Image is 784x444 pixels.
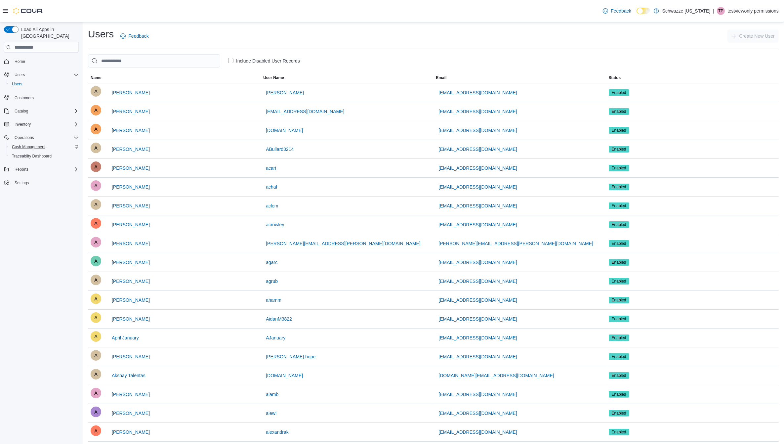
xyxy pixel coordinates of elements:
[12,165,79,173] span: Reports
[109,237,152,250] button: [PERSON_NAME]
[439,184,517,190] span: [EMAIL_ADDRESS][DOMAIN_NAME]
[436,180,520,194] button: [EMAIL_ADDRESS][DOMAIN_NAME]
[9,80,25,88] a: Users
[94,180,98,191] span: A
[612,354,626,360] span: Enabled
[612,203,626,209] span: Enabled
[439,372,554,379] span: [DOMAIN_NAME][EMAIL_ADDRESS][DOMAIN_NAME]
[436,124,520,137] button: [EMAIL_ADDRESS][DOMAIN_NAME]
[112,221,150,228] span: [PERSON_NAME]
[1,133,81,142] button: Operations
[612,146,626,152] span: Enabled
[612,127,626,133] span: Enabled
[91,218,101,229] div: Alexander
[609,334,629,341] span: Enabled
[7,142,81,152] button: Cash Management
[94,350,98,361] span: A
[12,71,27,79] button: Users
[15,180,29,186] span: Settings
[9,152,54,160] a: Traceabilty Dashboard
[266,165,276,171] span: acart
[436,407,520,420] button: [EMAIL_ADDRESS][DOMAIN_NAME]
[436,199,520,212] button: [EMAIL_ADDRESS][DOMAIN_NAME]
[612,410,626,416] span: Enabled
[612,90,626,96] span: Enabled
[12,71,79,79] span: Users
[436,425,520,439] button: [EMAIL_ADDRESS][DOMAIN_NAME]
[263,350,318,363] button: [PERSON_NAME].hope
[717,7,725,15] div: testviewonly permissions
[94,331,98,342] span: A
[439,127,517,134] span: [EMAIL_ADDRESS][DOMAIN_NAME]
[612,109,626,114] span: Enabled
[15,72,25,77] span: Users
[91,86,101,97] div: Ashlyn
[263,331,288,344] button: AJanuary
[15,109,28,114] span: Catalog
[91,124,101,134] div: Antonio
[266,429,289,435] span: alexandrak
[266,184,277,190] span: achaf
[263,237,423,250] button: [PERSON_NAME][EMAIL_ADDRESS][PERSON_NAME][DOMAIN_NAME]
[7,79,81,89] button: Users
[266,89,304,96] span: [PERSON_NAME]
[112,334,139,341] span: April January
[109,275,152,288] button: [PERSON_NAME]
[263,124,306,137] button: [DOMAIN_NAME]
[611,8,631,14] span: Feedback
[612,184,626,190] span: Enabled
[436,143,520,156] button: [EMAIL_ADDRESS][DOMAIN_NAME]
[228,57,300,65] label: Include Disabled User Records
[609,316,629,322] span: Enabled
[109,161,152,175] button: [PERSON_NAME]
[439,278,517,285] span: [EMAIL_ADDRESS][DOMAIN_NAME]
[600,4,634,18] a: Feedback
[112,202,150,209] span: [PERSON_NAME]
[609,184,629,190] span: Enabled
[91,105,101,115] div: Abigale
[436,237,596,250] button: [PERSON_NAME][EMAIL_ADDRESS][PERSON_NAME][DOMAIN_NAME]
[12,57,79,66] span: Home
[436,293,520,307] button: [EMAIL_ADDRESS][DOMAIN_NAME]
[612,259,626,265] span: Enabled
[263,161,279,175] button: acart
[109,180,152,194] button: [PERSON_NAME]
[9,143,79,151] span: Cash Management
[612,297,626,303] span: Enabled
[112,108,150,115] span: [PERSON_NAME]
[12,144,45,150] span: Cash Management
[263,369,306,382] button: [DOMAIN_NAME]
[609,372,629,379] span: Enabled
[1,93,81,102] button: Customers
[612,335,626,341] span: Enabled
[91,407,101,417] div: Ali
[436,275,520,288] button: [EMAIL_ADDRESS][DOMAIN_NAME]
[436,86,520,99] button: [EMAIL_ADDRESS][DOMAIN_NAME]
[109,256,152,269] button: [PERSON_NAME]
[94,86,98,97] span: A
[266,127,303,134] span: [DOMAIN_NAME]
[94,218,98,229] span: A
[436,218,520,231] button: [EMAIL_ADDRESS][DOMAIN_NAME]
[662,7,711,15] p: Schwazze [US_STATE]
[91,293,101,304] div: Aaron
[609,221,629,228] span: Enabled
[263,180,280,194] button: achaf
[609,410,629,417] span: Enabled
[91,75,102,80] span: Name
[436,312,520,326] button: [EMAIL_ADDRESS][DOMAIN_NAME]
[12,154,52,159] span: Traceabilty Dashboard
[439,221,517,228] span: [EMAIL_ADDRESS][DOMAIN_NAME]
[91,331,101,342] div: April
[637,8,650,15] input: Dark Mode
[609,146,629,153] span: Enabled
[94,275,98,285] span: A
[266,221,284,228] span: acrowley
[266,259,277,266] span: agarc
[12,179,31,187] a: Settings
[91,275,101,285] div: Ashley
[266,146,294,153] span: ABullard3214
[436,105,520,118] button: [EMAIL_ADDRESS][DOMAIN_NAME]
[12,120,79,128] span: Inventory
